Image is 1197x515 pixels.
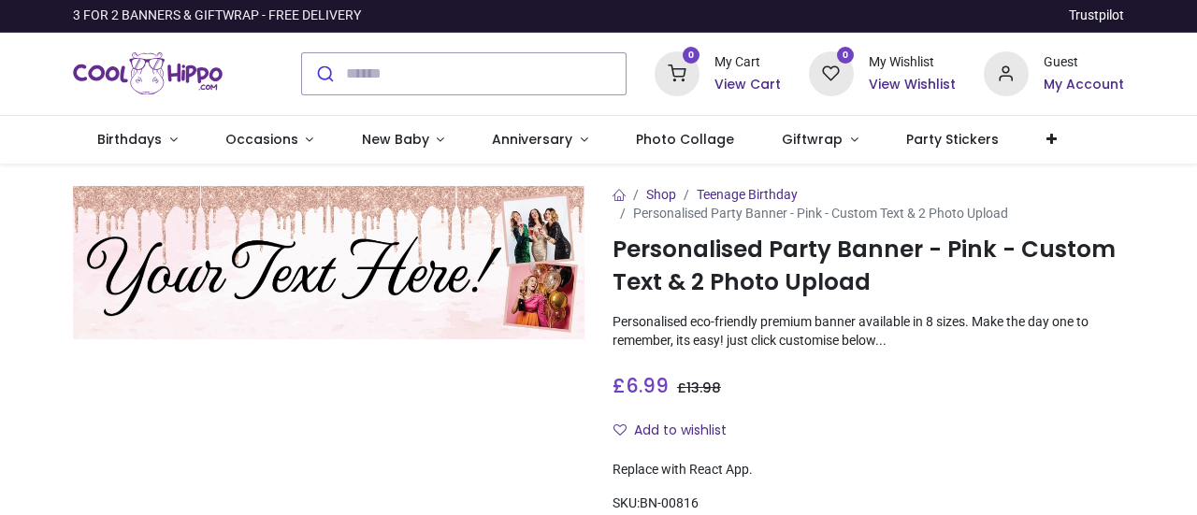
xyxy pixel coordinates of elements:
[73,7,361,25] div: 3 FOR 2 BANNERS & GIFTWRAP - FREE DELIVERY
[469,116,613,165] a: Anniversary
[302,53,346,94] button: Submit
[686,379,721,397] span: 13.98
[697,187,798,202] a: Teenage Birthday
[869,53,956,72] div: My Wishlist
[809,64,854,79] a: 0
[636,130,734,149] span: Photo Collage
[640,495,699,510] span: BN-00816
[613,372,669,399] span: £
[73,48,223,100] a: Logo of Cool Hippo
[1044,76,1124,94] a: My Account
[613,415,743,447] button: Add to wishlistAdd to wishlist
[492,130,572,149] span: Anniversary
[1069,7,1124,25] a: Trustpilot
[677,379,721,397] span: £
[201,116,338,165] a: Occasions
[613,234,1124,298] h1: Personalised Party Banner - Pink - Custom Text & 2 Photo Upload
[613,423,627,436] i: Add to wishlist
[73,48,223,100] img: Cool Hippo
[362,130,429,149] span: New Baby
[714,76,781,94] a: View Cart
[613,313,1124,350] p: Personalised eco-friendly premium banner available in 8 sizes. Make the day one to remember, its ...
[626,372,669,399] span: 6.99
[906,130,999,149] span: Party Stickers
[633,206,1008,221] span: Personalised Party Banner - Pink - Custom Text & 2 Photo Upload
[782,130,843,149] span: Giftwrap
[73,116,201,165] a: Birthdays
[73,186,584,339] img: Personalised Party Banner - Pink - Custom Text & 2 Photo Upload
[1044,53,1124,72] div: Guest
[758,116,883,165] a: Giftwrap
[613,461,1124,479] div: Replace with React App.
[97,130,162,149] span: Birthdays
[683,47,700,64] sup: 0
[714,53,781,72] div: My Cart
[338,116,469,165] a: New Baby
[837,47,855,64] sup: 0
[225,130,298,149] span: Occasions
[646,187,676,202] a: Shop
[613,494,1124,513] div: SKU:
[655,64,699,79] a: 0
[869,76,956,94] a: View Wishlist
